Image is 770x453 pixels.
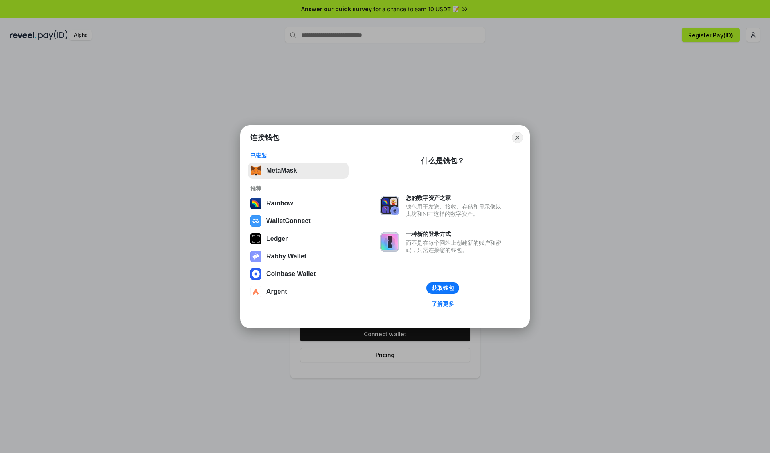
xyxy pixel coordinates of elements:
[250,215,261,227] img: svg+xml,%3Csvg%20width%3D%2228%22%20height%3D%2228%22%20viewBox%3D%220%200%2028%2028%22%20fill%3D...
[248,195,349,211] button: Rainbow
[427,299,459,309] a: 了解更多
[380,196,399,215] img: svg+xml,%3Csvg%20xmlns%3D%22http%3A%2F%2Fwww.w3.org%2F2000%2Fsvg%22%20fill%3D%22none%22%20viewBox...
[266,270,316,278] div: Coinbase Wallet
[426,282,459,294] button: 获取钱包
[250,165,261,176] img: svg+xml,%3Csvg%20fill%3D%22none%22%20height%3D%2233%22%20viewBox%3D%220%200%2035%2033%22%20width%...
[380,232,399,252] img: svg+xml,%3Csvg%20xmlns%3D%22http%3A%2F%2Fwww.w3.org%2F2000%2Fsvg%22%20fill%3D%22none%22%20viewBox...
[250,233,261,244] img: svg+xml,%3Csvg%20xmlns%3D%22http%3A%2F%2Fwww.w3.org%2F2000%2Fsvg%22%20width%3D%2228%22%20height%3...
[250,133,279,142] h1: 连接钱包
[250,198,261,209] img: svg+xml,%3Csvg%20width%3D%22120%22%20height%3D%22120%22%20viewBox%3D%220%200%20120%20120%22%20fil...
[406,230,505,238] div: 一种新的登录方式
[266,253,306,260] div: Rabby Wallet
[248,231,349,247] button: Ledger
[406,239,505,254] div: 而不是在每个网站上创建新的账户和密码，只需连接您的钱包。
[406,194,505,201] div: 您的数字资产之家
[266,288,287,295] div: Argent
[250,152,346,159] div: 已安装
[432,284,454,292] div: 获取钱包
[406,203,505,217] div: 钱包用于发送、接收、存储和显示像以太坊和NFT这样的数字资产。
[248,213,349,229] button: WalletConnect
[248,284,349,300] button: Argent
[266,235,288,242] div: Ledger
[250,185,346,192] div: 推荐
[248,266,349,282] button: Coinbase Wallet
[432,300,454,307] div: 了解更多
[250,251,261,262] img: svg+xml,%3Csvg%20xmlns%3D%22http%3A%2F%2Fwww.w3.org%2F2000%2Fsvg%22%20fill%3D%22none%22%20viewBox...
[250,286,261,297] img: svg+xml,%3Csvg%20width%3D%2228%22%20height%3D%2228%22%20viewBox%3D%220%200%2028%2028%22%20fill%3D...
[512,132,523,143] button: Close
[266,167,297,174] div: MetaMask
[248,163,349,179] button: MetaMask
[266,217,311,225] div: WalletConnect
[248,248,349,264] button: Rabby Wallet
[266,200,293,207] div: Rainbow
[421,156,464,166] div: 什么是钱包？
[250,268,261,280] img: svg+xml,%3Csvg%20width%3D%2228%22%20height%3D%2228%22%20viewBox%3D%220%200%2028%2028%22%20fill%3D...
